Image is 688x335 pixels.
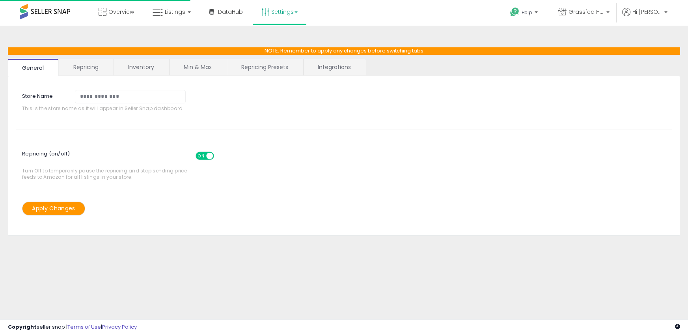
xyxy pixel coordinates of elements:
[227,59,302,75] a: Repricing Presets
[622,8,667,26] a: Hi [PERSON_NAME]
[8,47,680,55] p: NOTE: Remember to apply any changes before switching tabs
[67,323,101,331] a: Terms of Use
[632,8,662,16] span: Hi [PERSON_NAME]
[16,90,69,100] label: Store Name
[170,59,226,75] a: Min & Max
[569,8,604,16] span: Grassfed Home
[22,148,191,180] span: Turn Off to temporarily pause the repricing and stop sending price feeds to Amazon for all listin...
[522,9,532,16] span: Help
[196,153,206,159] span: ON
[213,153,226,159] span: OFF
[510,7,520,17] i: Get Help
[8,323,37,331] strong: Copyright
[504,1,546,26] a: Help
[218,8,243,16] span: DataHub
[22,105,191,111] span: This is the store name as it will appear in Seller Snap dashboard.
[114,59,168,75] a: Inventory
[108,8,134,16] span: Overview
[59,59,113,75] a: Repricing
[22,202,85,215] button: Apply Changes
[8,324,137,331] div: seller snap | |
[304,59,365,75] a: Integrations
[8,59,58,76] a: General
[102,323,137,331] a: Privacy Policy
[165,8,185,16] span: Listings
[22,146,221,168] span: Repricing (on/off)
